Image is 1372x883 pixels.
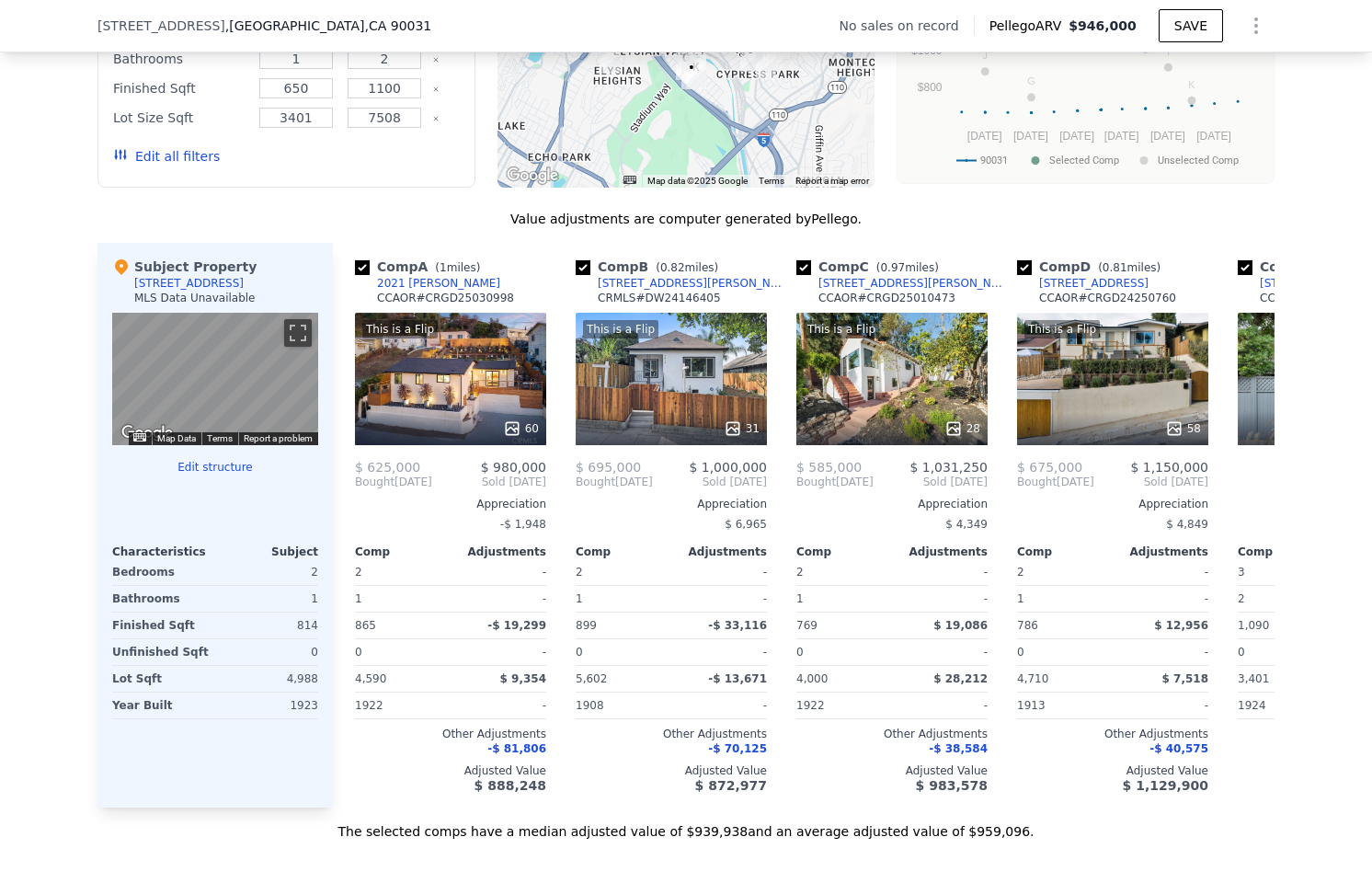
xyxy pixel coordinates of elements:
span: -$ 33,116 [708,619,767,632]
div: Finished Sqft [113,75,248,101]
div: - [896,586,988,612]
text: Unselected Comp [1158,155,1239,166]
div: Adjustments [451,545,546,559]
div: MLS Data Unavailable [134,291,256,305]
div: 2 [1238,586,1330,612]
span: $ 28,212 [933,672,988,685]
div: Map [112,313,318,445]
button: SAVE [1159,9,1223,42]
span: ( miles) [428,261,487,274]
div: Comp [1238,545,1333,559]
button: Keyboard shortcuts [623,176,636,184]
div: 3319 Seymour St [756,47,776,78]
span: $ 9,354 [500,672,546,685]
div: 1923 [219,693,318,718]
span: $ 1,129,900 [1123,778,1208,793]
div: Comp A [355,258,487,276]
span: -$ 13,671 [708,672,767,685]
span: 3 [1238,566,1245,579]
div: - [1116,693,1208,718]
div: Comp [355,545,451,559]
div: Year Built [112,693,212,718]
span: $ 7,518 [1162,672,1208,685]
span: 0.82 [660,261,685,274]
button: Show Options [1238,7,1275,44]
img: Google [117,421,177,445]
span: 1,090 [1238,619,1269,632]
img: Google [502,164,563,188]
span: $ 12,956 [1154,619,1208,632]
div: - [675,559,767,585]
div: - [896,639,988,665]
span: 0.81 [1103,261,1127,274]
div: 2147 Vestal Ave [600,42,620,74]
div: 1 [796,586,888,612]
span: 2 [1017,566,1024,579]
text: $1000 [911,44,943,57]
div: Bathrooms [112,586,212,612]
div: 58 [1165,419,1201,438]
text: G [1027,75,1035,86]
span: $ 983,578 [916,778,988,793]
span: Map data ©2025 Google [647,176,748,186]
text: [DATE] [1013,130,1048,143]
div: Characteristics [112,545,215,559]
div: Subject [215,545,318,559]
div: 814 [219,613,318,638]
div: 4,988 [219,666,318,692]
text: 90031 [980,155,1008,166]
div: - [896,693,988,718]
div: This is a Flip [362,320,438,338]
div: 2686 Carleton Ave [740,40,760,72]
div: 2021 [PERSON_NAME] [377,276,500,291]
div: - [675,693,767,718]
text: [DATE] [1150,130,1185,143]
div: Adjusted Value [355,763,546,778]
div: 60 [503,419,539,438]
span: , [GEOGRAPHIC_DATA] [225,17,431,35]
div: - [1116,586,1208,612]
div: - [1116,559,1208,585]
span: $ 1,000,000 [689,460,767,475]
text: J [983,50,989,61]
div: 1 [1017,586,1109,612]
div: 2249 Shoredale Ave [686,58,706,89]
div: CRMLS # DW24146405 [598,291,721,305]
div: Value adjustments are computer generated by Pellego . [97,210,1275,228]
span: ( miles) [1091,261,1168,274]
span: 2 [355,566,362,579]
div: - [454,586,546,612]
div: Adjusted Value [1017,763,1208,778]
div: Adjustments [892,545,988,559]
div: This is a Flip [1024,320,1100,338]
button: Clear [432,86,440,93]
div: Bedrooms [112,559,212,585]
div: Comp B [576,258,726,276]
button: Toggle fullscreen view [284,319,312,347]
div: Comp C [796,258,946,276]
span: 2 [796,566,804,579]
span: 769 [796,619,817,632]
div: Other Adjustments [576,727,767,741]
div: 1913 [1017,693,1109,718]
span: $ 675,000 [1017,460,1082,475]
span: 2 [576,566,583,579]
span: Bought [1017,475,1057,489]
text: [DATE] [1104,130,1139,143]
text: [DATE] [967,130,1002,143]
div: 1 [355,586,447,612]
div: [STREET_ADDRESS] [134,276,244,291]
span: -$ 38,584 [929,742,988,755]
div: Lot Sqft [112,666,212,692]
span: Sold [DATE] [653,475,767,489]
div: Street View [112,313,318,445]
div: [STREET_ADDRESS] [1260,276,1369,291]
div: Lot Size Sqft [113,105,248,131]
span: $ 585,000 [796,460,862,475]
div: This is a Flip [583,320,658,338]
span: Bought [576,475,615,489]
a: [STREET_ADDRESS] [1017,276,1149,291]
div: 31 [724,419,760,438]
span: -$ 70,125 [708,742,767,755]
div: [STREET_ADDRESS] [1039,276,1149,291]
